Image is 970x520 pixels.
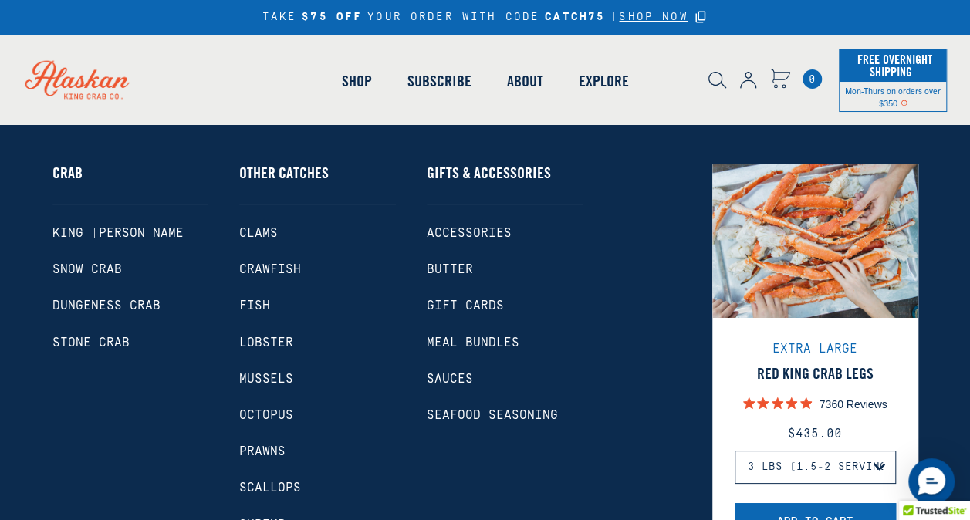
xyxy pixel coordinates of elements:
[427,262,583,277] a: Butter
[619,11,688,24] a: SHOP NOW
[427,299,583,313] a: Gift Cards
[545,11,605,24] strong: CATCH75
[735,451,896,484] select: Red King Crab Legs Select
[708,72,726,89] img: search
[262,8,708,26] div: TAKE YOUR ORDER WITH CODE |
[239,336,396,350] a: Lobster
[743,392,812,414] span: 4.9 out of 5 stars rating in total 7360 reviews.
[772,342,857,356] span: Extra Large
[735,364,896,383] a: Red King Crab Legs
[845,85,941,108] span: Mon-Thurs on orders over $350
[908,458,955,505] div: Messenger Dummy Widget
[427,372,583,387] a: Sauces
[52,262,209,277] a: Snow Crab
[712,129,918,335] img: Red King Crab Legs
[302,11,362,24] strong: $75 OFF
[803,69,822,89] span: 0
[820,396,887,411] p: 7360 Reviews
[788,427,842,441] span: $435.00
[427,164,583,204] a: Gifts & Accessories
[239,299,396,313] a: Fish
[427,226,583,241] a: Accessories
[853,48,932,83] span: Free Overnight Shipping
[239,262,396,277] a: Crawfish
[735,392,896,414] a: 7360 Reviews
[901,97,907,108] span: Shipping Notice Icon
[8,43,147,116] img: Alaskan King Crab Co. logo
[390,37,489,125] a: Subscribe
[239,372,396,387] a: Mussels
[239,164,396,204] a: Other Catches
[52,164,209,204] a: Crab
[239,408,396,423] a: Octopus
[239,481,396,495] a: Scallops
[427,336,583,350] a: Meal Bundles
[770,69,790,91] a: Cart
[619,11,688,23] span: SHOP NOW
[803,69,822,89] a: Cart
[52,226,209,241] a: King [PERSON_NAME]
[427,408,583,423] a: Seafood Seasoning
[561,37,647,125] a: Explore
[740,72,756,89] img: account
[239,444,396,459] a: Prawns
[52,299,209,313] a: Dungeness Crab
[489,37,561,125] a: About
[239,226,396,241] a: Clams
[324,37,390,125] a: Shop
[52,336,209,350] a: Stone Crab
